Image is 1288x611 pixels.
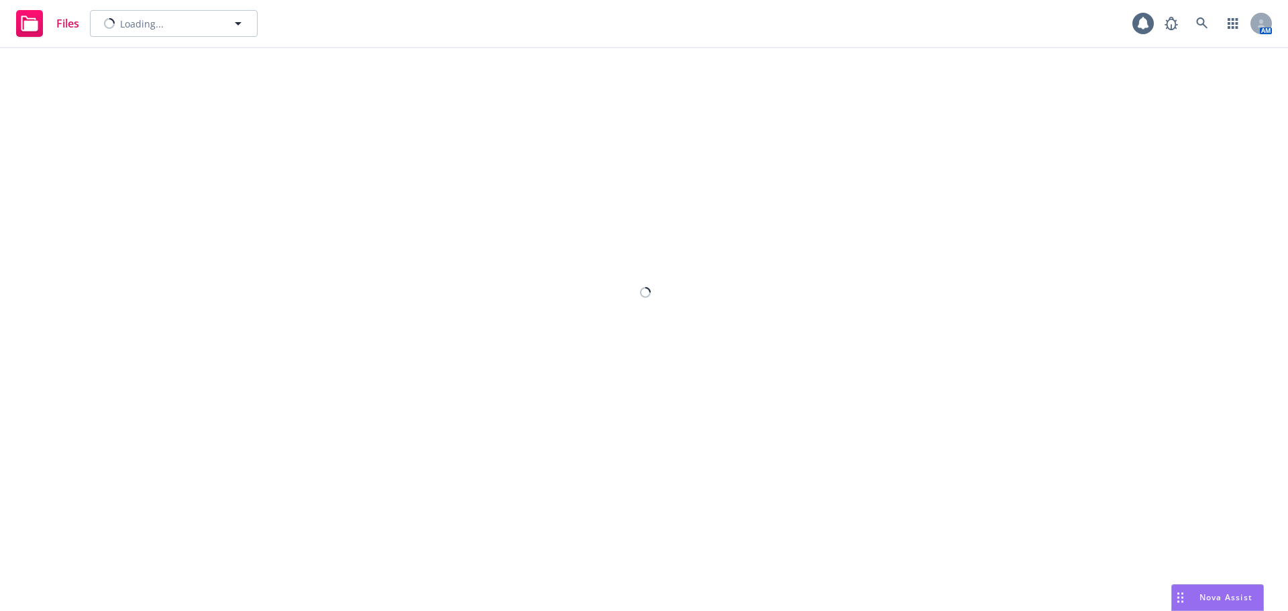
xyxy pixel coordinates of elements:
a: Search [1189,10,1216,37]
button: Loading... [90,10,258,37]
span: Files [56,18,79,29]
span: Nova Assist [1199,592,1252,603]
button: Nova Assist [1171,584,1264,611]
div: Drag to move [1172,585,1189,610]
a: Files [11,5,85,42]
a: Switch app [1220,10,1246,37]
a: Report a Bug [1158,10,1185,37]
span: Loading... [120,17,164,31]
